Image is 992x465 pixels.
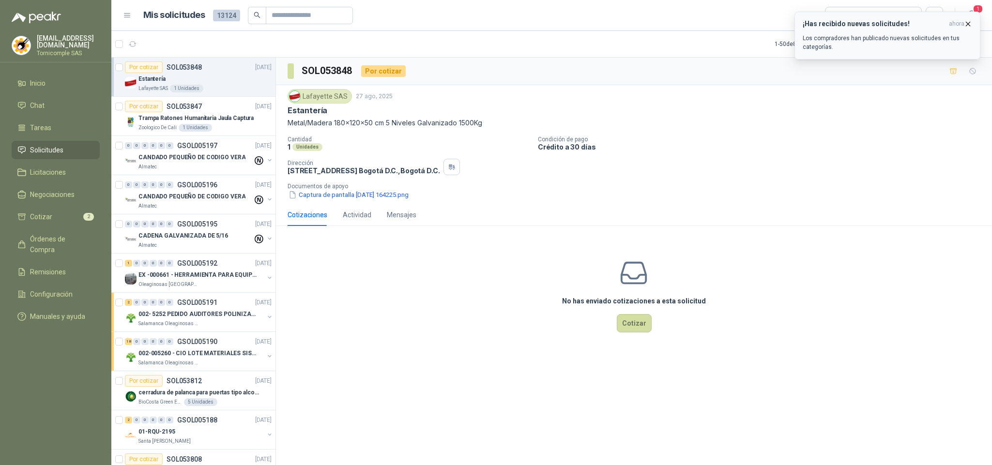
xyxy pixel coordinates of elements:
[177,299,217,306] p: GSOL005191
[138,281,199,288] p: Oleaginosas [GEOGRAPHIC_DATA][PERSON_NAME]
[138,320,199,328] p: Salamanca Oleaginosas SAS
[302,63,353,78] h3: SOL053848
[255,220,272,229] p: [DATE]
[138,231,228,240] p: CADENA GALVANIZADA DE 5/16
[12,141,100,159] a: Solicitudes
[30,234,91,255] span: Órdenes de Compra
[133,260,140,267] div: 0
[125,336,274,367] a: 18 0 0 0 0 0 GSOL005190[DATE] Company Logo002-005260 - CIO LOTE MATERIALES SISTEMA HIDRAULICSalam...
[177,417,217,423] p: GSOL005188
[37,50,100,56] p: Tornicomple SAS
[138,85,168,92] p: Lafayette SAS
[141,417,149,423] div: 0
[150,181,157,188] div: 0
[141,181,149,188] div: 0
[167,103,202,110] p: SOL053847
[184,398,217,406] div: 5 Unidades
[150,417,157,423] div: 0
[138,114,254,123] p: Trampa Ratones Humanitaria Jaula Captura
[255,455,272,464] p: [DATE]
[125,116,137,128] img: Company Logo
[167,456,202,463] p: SOL053808
[963,7,980,24] button: 1
[794,12,980,60] button: ¡Has recibido nuevas solicitudes!ahora Los compradores han publicado nuevas solicitudes en tus ca...
[125,417,132,423] div: 2
[803,34,972,51] p: Los compradores han publicado nuevas solicitudes en tus categorías.
[12,163,100,181] a: Licitaciones
[138,349,259,358] p: 002-005260 - CIO LOTE MATERIALES SISTEMA HIDRAULIC
[138,398,182,406] p: BioCosta Green Energy S.A.S
[288,210,327,220] div: Cotizaciones
[133,417,140,423] div: 0
[30,122,51,133] span: Tareas
[141,299,149,306] div: 0
[343,210,371,220] div: Actividad
[141,260,149,267] div: 0
[167,64,202,71] p: SOL053848
[30,78,46,89] span: Inicio
[125,181,132,188] div: 0
[166,299,173,306] div: 0
[288,166,440,175] p: [STREET_ADDRESS] Bogotá D.C. , Bogotá D.C.
[12,208,100,226] a: Cotizar2
[125,101,163,112] div: Por cotizar
[37,35,100,48] p: [EMAIL_ADDRESS][DOMAIN_NAME]
[170,85,203,92] div: 1 Unidades
[125,338,132,345] div: 18
[125,218,274,249] a: 0 0 0 0 0 0 GSOL005195[DATE] Company LogoCADENA GALVANIZADA DE 5/16Almatec
[133,181,140,188] div: 0
[973,4,983,14] span: 1
[12,285,100,303] a: Configuración
[83,213,94,221] span: 2
[775,36,838,52] div: 1 - 50 de 8111
[141,142,149,149] div: 0
[255,337,272,346] p: [DATE]
[288,190,410,200] button: Captura de pantalla [DATE] 164225.png
[288,143,290,151] p: 1
[133,142,140,149] div: 0
[288,160,440,166] p: Dirección
[254,12,260,18] span: search
[255,376,272,386] p: [DATE]
[138,359,199,367] p: Salamanca Oleaginosas SAS
[255,259,272,268] p: [DATE]
[12,74,100,92] a: Inicio
[125,234,137,245] img: Company Logo
[143,8,205,22] h1: Mis solicitudes
[125,179,274,210] a: 0 0 0 0 0 0 GSOL005196[DATE] Company LogoCANDADO PEQUEÑO DE CODIGO VERAAlmatec
[288,89,352,104] div: Lafayette SAS
[30,289,73,300] span: Configuración
[30,100,45,111] span: Chat
[125,312,137,324] img: Company Logo
[133,299,140,306] div: 0
[125,257,274,288] a: 1 0 0 0 0 0 GSOL005192[DATE] Company LogoEX -000661 - HERRAMIENTA PARA EQUIPO MECANICO PLANOleagi...
[125,453,163,465] div: Por cotizar
[138,163,157,171] p: Almatec
[255,416,272,425] p: [DATE]
[125,77,137,89] img: Company Logo
[138,437,191,445] p: Santa [PERSON_NAME]
[617,314,652,332] button: Cotizar
[12,119,100,137] a: Tareas
[125,140,274,171] a: 0 0 0 0 0 0 GSOL005197[DATE] Company LogoCANDADO PEQUEÑO DE CODIGO VERAAlmatec
[166,338,173,345] div: 0
[166,221,173,227] div: 0
[138,310,259,319] p: 002- 5252 PEDIDO AUDITORES POLINIZACIÓN
[538,143,988,151] p: Crédito a 30 días
[158,338,165,345] div: 0
[125,273,137,285] img: Company Logo
[288,136,530,143] p: Cantidad
[12,230,100,259] a: Órdenes de Compra
[177,221,217,227] p: GSOL005195
[12,96,100,115] a: Chat
[138,202,157,210] p: Almatec
[166,417,173,423] div: 0
[30,145,63,155] span: Solicitudes
[356,92,393,101] p: 27 ago, 2025
[138,192,245,201] p: CANDADO PEQUEÑO DE CODIGO VERA
[133,338,140,345] div: 0
[125,142,132,149] div: 0
[133,221,140,227] div: 0
[158,181,165,188] div: 0
[150,260,157,267] div: 0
